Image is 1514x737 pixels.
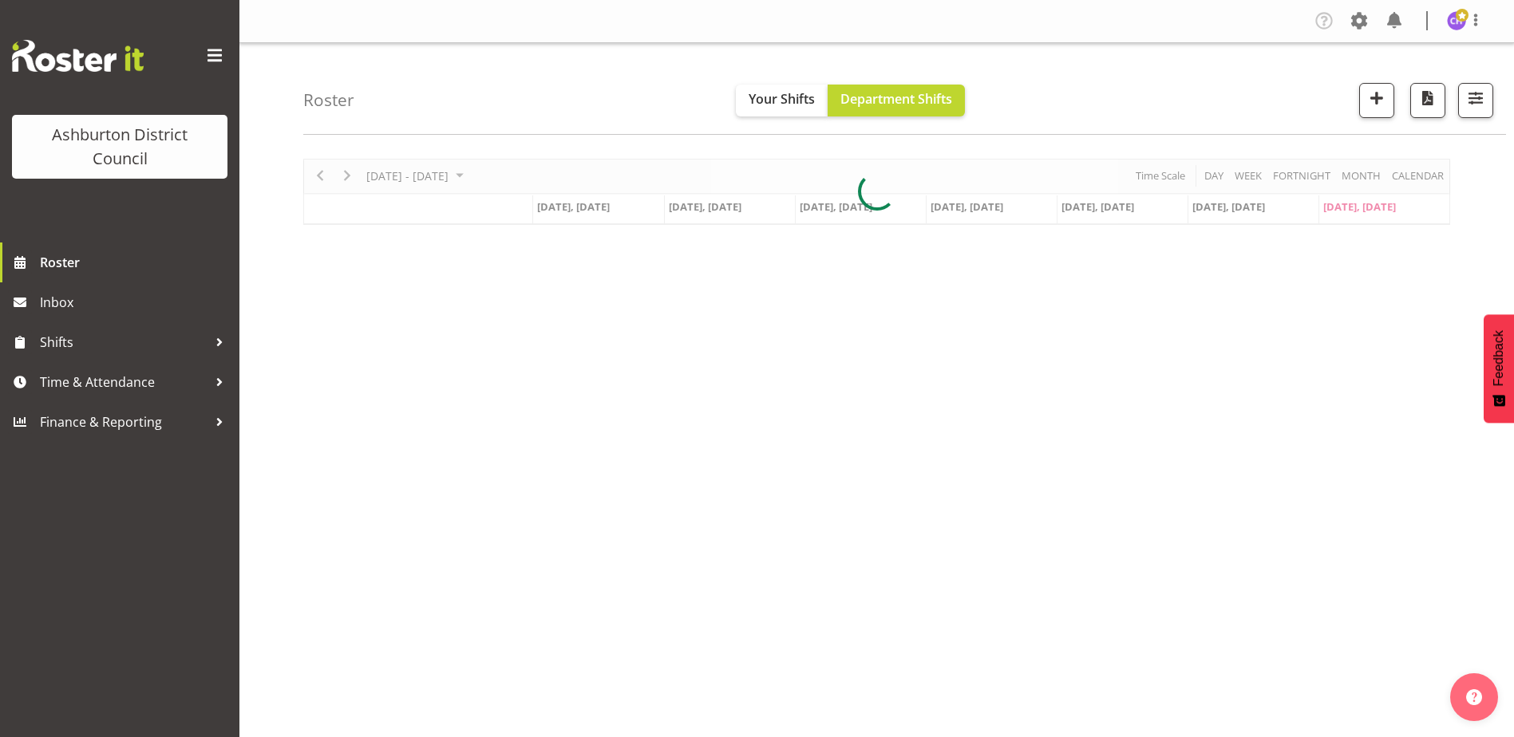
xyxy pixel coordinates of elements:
button: Your Shifts [736,85,828,116]
span: Your Shifts [749,90,815,108]
img: help-xxl-2.png [1466,689,1482,705]
span: Inbox [40,290,231,314]
div: Ashburton District Council [28,123,211,171]
button: Filter Shifts [1458,83,1493,118]
span: Roster [40,250,231,274]
button: Department Shifts [828,85,965,116]
span: Shifts [40,330,208,354]
span: Time & Attendance [40,370,208,394]
button: Add a new shift [1359,83,1394,118]
button: Feedback - Show survey [1484,314,1514,423]
span: Finance & Reporting [40,410,208,434]
img: chalotter-hydes5348.jpg [1447,11,1466,30]
h4: Roster [303,91,354,109]
img: Rosterit website logo [12,40,144,72]
span: Feedback [1492,330,1506,386]
button: Download a PDF of the roster according to the set date range. [1410,83,1445,118]
span: Department Shifts [840,90,952,108]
